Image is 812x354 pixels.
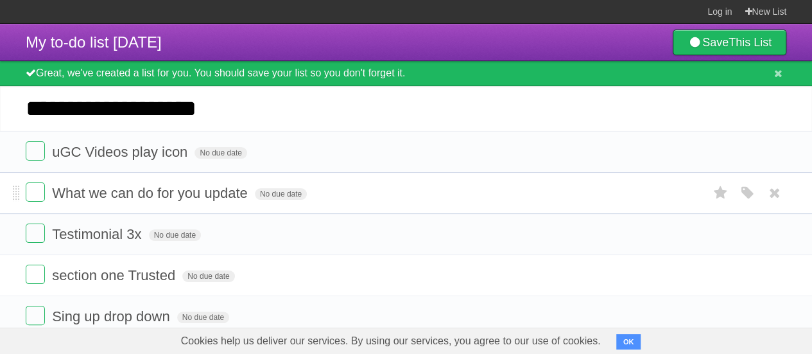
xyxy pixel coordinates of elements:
button: OK [616,334,641,350]
label: Done [26,224,45,243]
label: Done [26,141,45,161]
label: Done [26,182,45,202]
span: uGC Videos play icon [52,144,191,160]
span: No due date [194,147,246,159]
span: Sing up drop down [52,308,173,324]
span: Cookies help us deliver our services. By using our services, you agree to our use of cookies. [168,328,614,354]
a: SaveThis List [673,30,786,55]
span: What we can do for you update [52,185,251,201]
span: Testimonial 3x [52,226,144,242]
label: Done [26,306,45,325]
label: Star task [708,182,732,204]
span: section one Trusted [52,267,178,283]
span: No due date [182,270,234,282]
b: This List [729,36,772,49]
span: No due date [149,229,201,241]
span: My to-do list [DATE] [26,33,162,51]
label: Done [26,265,45,284]
span: No due date [177,312,229,323]
span: No due date [255,188,307,200]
